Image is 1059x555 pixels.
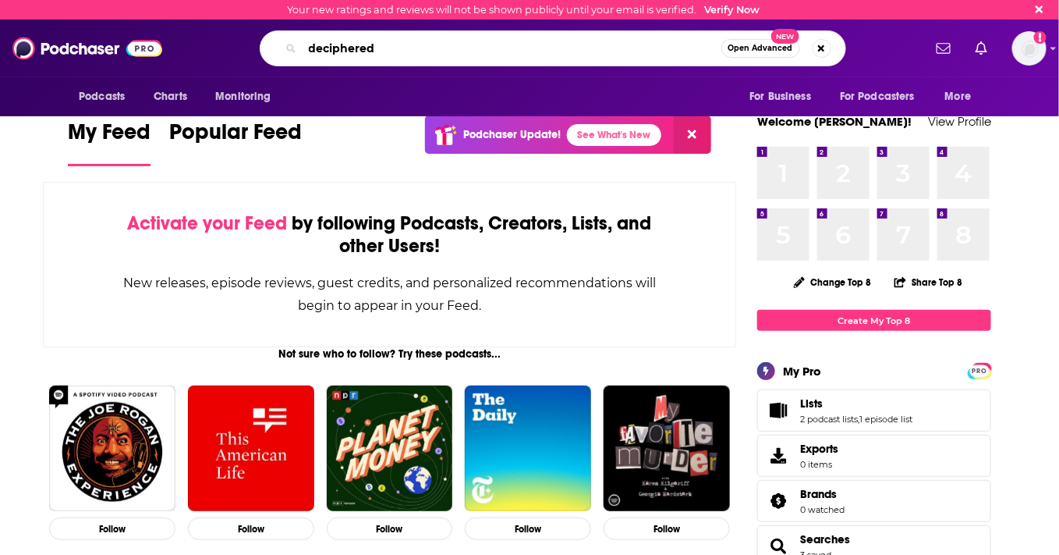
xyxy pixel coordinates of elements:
span: Lists [757,390,991,432]
div: Your new ratings and reviews will not be shown publicly until your email is verified. [288,4,760,16]
div: Not sure who to follow? Try these podcasts... [43,347,736,361]
span: , [858,414,859,425]
button: Follow [465,518,591,540]
svg: Email not verified [1034,31,1047,44]
img: Planet Money [327,386,453,512]
div: New releases, episode reviews, guest credits, and personalized recommendations will begin to appe... [122,272,657,317]
a: Searches [800,532,850,546]
span: More [945,86,972,108]
input: Search podcasts, credits, & more... [303,36,721,61]
img: The Joe Rogan Experience [49,386,175,512]
span: PRO [970,365,989,377]
button: open menu [68,82,145,112]
img: My Favorite Murder with Karen Kilgariff and Georgia Hardstark [604,386,730,512]
span: Charts [154,86,187,108]
a: Brands [763,490,794,512]
button: open menu [738,82,831,112]
button: Follow [49,518,175,540]
div: by following Podcasts, Creators, Lists, and other Users! [122,212,657,258]
a: Exports [757,435,991,477]
a: 0 watched [800,504,845,515]
a: Brands [800,487,845,501]
button: Share Top 8 [894,267,964,297]
a: View Profile [928,114,991,129]
span: For Business [749,86,811,108]
a: Popular Feed [169,119,302,166]
button: Follow [188,518,314,540]
span: New [771,29,799,44]
a: Create My Top 8 [757,310,991,331]
a: Welcome [PERSON_NAME]! [757,114,912,129]
span: Activate your Feed [127,212,287,235]
button: Open AdvancedNew [721,39,800,58]
a: 2 podcast lists [800,414,858,425]
img: This American Life [188,386,314,512]
span: Logged in as Citichaser [1012,31,1047,66]
button: open menu [204,82,291,112]
img: The Daily [465,386,591,512]
img: User Profile [1012,31,1047,66]
span: Exports [763,445,794,467]
button: Follow [604,518,730,540]
div: Search podcasts, credits, & more... [260,30,846,66]
a: My Feed [68,119,151,166]
span: Exports [800,442,838,456]
a: Charts [143,82,197,112]
img: Podchaser - Follow, Share and Rate Podcasts [12,34,162,63]
span: 0 items [800,459,838,470]
a: See What's New [567,124,661,146]
a: Show notifications dropdown [930,35,957,62]
button: Show profile menu [1012,31,1047,66]
a: Show notifications dropdown [969,35,993,62]
span: Monitoring [215,86,271,108]
span: Brands [757,480,991,522]
button: Follow [327,518,453,540]
a: Verify Now [705,4,760,16]
div: My Pro [783,364,821,379]
span: Podcasts [79,86,125,108]
span: Brands [800,487,837,501]
span: Open Advanced [728,44,793,52]
button: Change Top 8 [785,272,881,292]
button: open menu [830,82,937,112]
a: Lists [763,400,794,422]
span: Popular Feed [169,119,302,155]
a: PRO [970,365,989,376]
a: 1 episode list [859,414,912,425]
button: open menu [934,82,991,112]
span: For Podcasters [840,86,915,108]
span: Lists [800,397,823,411]
a: Lists [800,397,912,411]
span: My Feed [68,119,151,155]
p: Podchaser Update! [463,128,561,141]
